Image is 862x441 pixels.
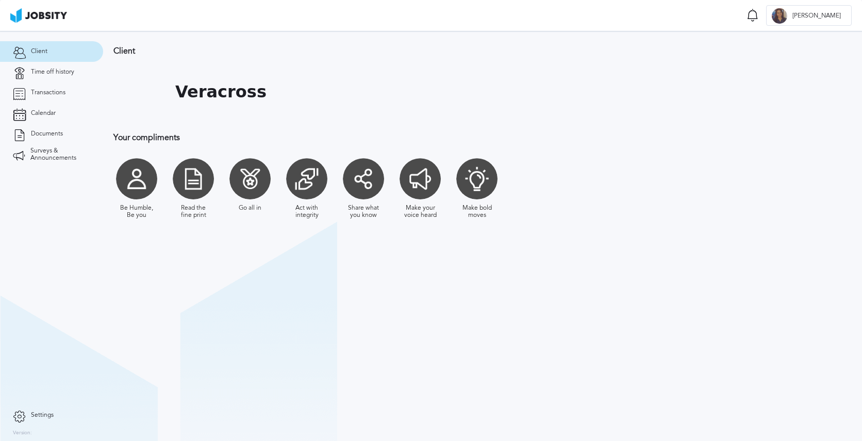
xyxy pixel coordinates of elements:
label: Version: [13,430,32,436]
span: Transactions [31,89,65,96]
div: Read the fine print [175,205,211,219]
span: Documents [31,130,63,138]
div: L [772,8,787,24]
span: Surveys & Announcements [30,147,90,162]
button: L[PERSON_NAME] [766,5,852,26]
div: Make your voice heard [402,205,438,219]
span: Time off history [31,69,74,76]
span: Calendar [31,110,56,117]
h1: Veracross [175,82,267,101]
img: ab4bad089aa723f57921c736e9817d99.png [10,8,67,23]
h3: Client [113,46,673,56]
h3: Your compliments [113,133,673,142]
div: Make bold moves [459,205,495,219]
div: Act with integrity [289,205,325,219]
span: Settings [31,412,54,419]
span: Client [31,48,47,55]
div: Share what you know [345,205,382,219]
div: Go all in [239,205,261,212]
span: [PERSON_NAME] [787,12,846,20]
div: Be Humble, Be you [119,205,155,219]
